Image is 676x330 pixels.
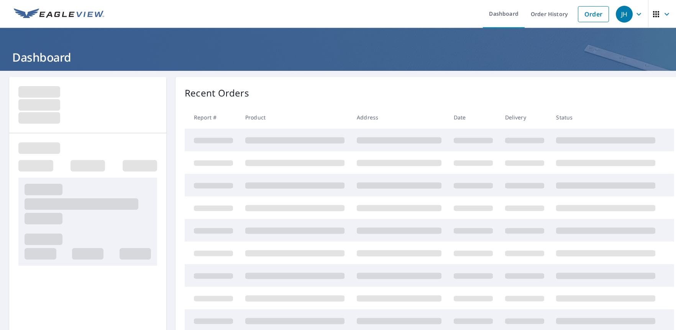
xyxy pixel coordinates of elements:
p: Recent Orders [185,86,249,100]
a: Order [578,6,609,22]
img: EV Logo [14,8,104,20]
div: JH [616,6,633,23]
th: Delivery [499,106,550,129]
h1: Dashboard [9,49,667,65]
th: Date [448,106,499,129]
th: Status [550,106,661,129]
th: Report # [185,106,239,129]
th: Address [351,106,448,129]
th: Product [239,106,351,129]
